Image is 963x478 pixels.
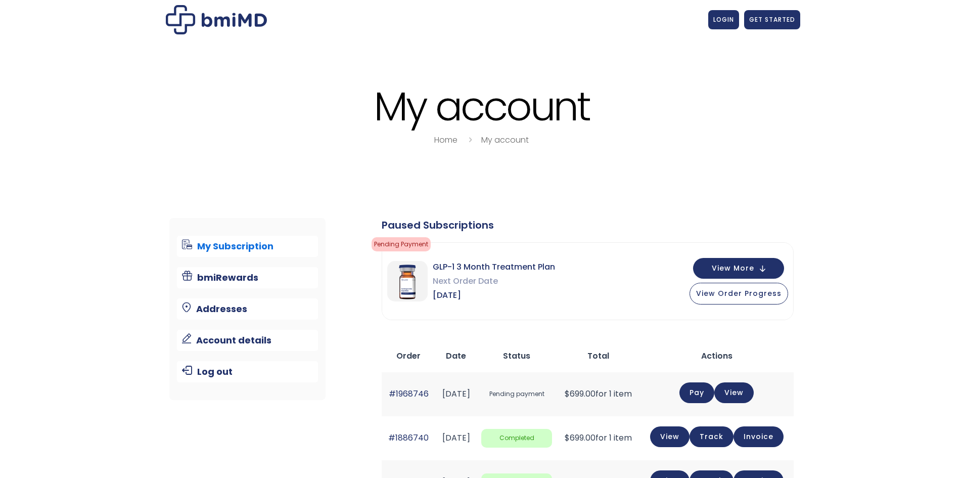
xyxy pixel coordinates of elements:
[433,288,555,302] span: [DATE]
[166,5,267,34] img: My account
[744,10,800,29] a: GET STARTED
[442,432,470,444] time: [DATE]
[503,350,530,362] span: Status
[708,10,739,29] a: LOGIN
[690,426,733,447] a: Track
[169,218,326,400] nav: Account pages
[693,258,784,279] button: View More
[177,236,318,257] a: My Subscription
[389,388,429,400] a: #1968746
[557,372,640,416] td: for 1 item
[372,237,431,251] span: Pending Payment
[177,330,318,351] a: Account details
[446,350,466,362] span: Date
[587,350,609,362] span: Total
[382,218,794,232] div: Paused Subscriptions
[177,267,318,288] a: bmiRewards
[650,426,690,447] a: View
[565,432,595,444] span: 699.00
[388,432,429,444] a: #1886740
[396,350,421,362] span: Order
[679,382,714,403] a: Pay
[387,261,428,301] img: GLP-1 3 Month Treatment Plan
[565,388,595,400] span: 699.00
[696,288,782,298] span: View Order Progress
[434,134,457,146] a: Home
[481,385,552,404] span: Pending payment
[565,388,570,400] span: $
[690,283,788,305] button: View Order Progress
[714,382,754,403] a: View
[557,416,640,460] td: for 1 item
[749,15,795,24] span: GET STARTED
[433,260,555,274] span: GLP-1 3 Month Treatment Plan
[713,15,734,24] span: LOGIN
[565,432,570,444] span: $
[177,298,318,320] a: Addresses
[481,134,529,146] a: My account
[442,388,470,400] time: [DATE]
[481,429,552,448] span: Completed
[701,350,732,362] span: Actions
[733,426,784,447] a: Invoice
[163,85,800,128] h1: My account
[712,265,754,272] span: View More
[433,274,555,288] span: Next Order Date
[465,134,476,146] i: breadcrumbs separator
[177,361,318,382] a: Log out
